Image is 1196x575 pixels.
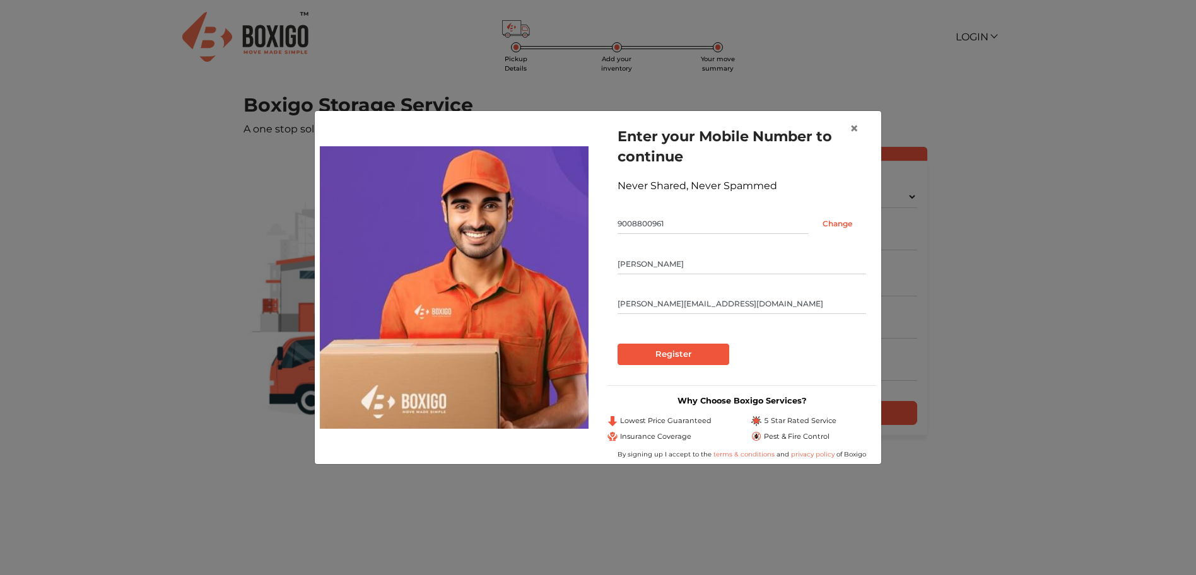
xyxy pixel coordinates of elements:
span: × [850,119,859,137]
span: Pest & Fire Control [764,431,830,442]
span: 5 Star Rated Service [764,415,836,426]
a: privacy policy [789,450,836,458]
h1: Enter your Mobile Number to continue [618,126,866,166]
button: Close [840,111,869,146]
span: Insurance Coverage [620,431,691,442]
span: Lowest Price Guaranteed [620,415,712,426]
input: Register [618,344,729,365]
a: terms & conditions [713,450,777,458]
input: Your Name [618,254,866,274]
img: storage-img [320,146,589,429]
input: Change [809,214,866,234]
h3: Why Choose Boxigo Services? [607,396,876,405]
div: By signing up I accept to the and of Boxigo [607,450,876,459]
div: Never Shared, Never Spammed [618,178,866,194]
input: Mobile No [618,214,809,234]
input: Email Id [618,294,866,314]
